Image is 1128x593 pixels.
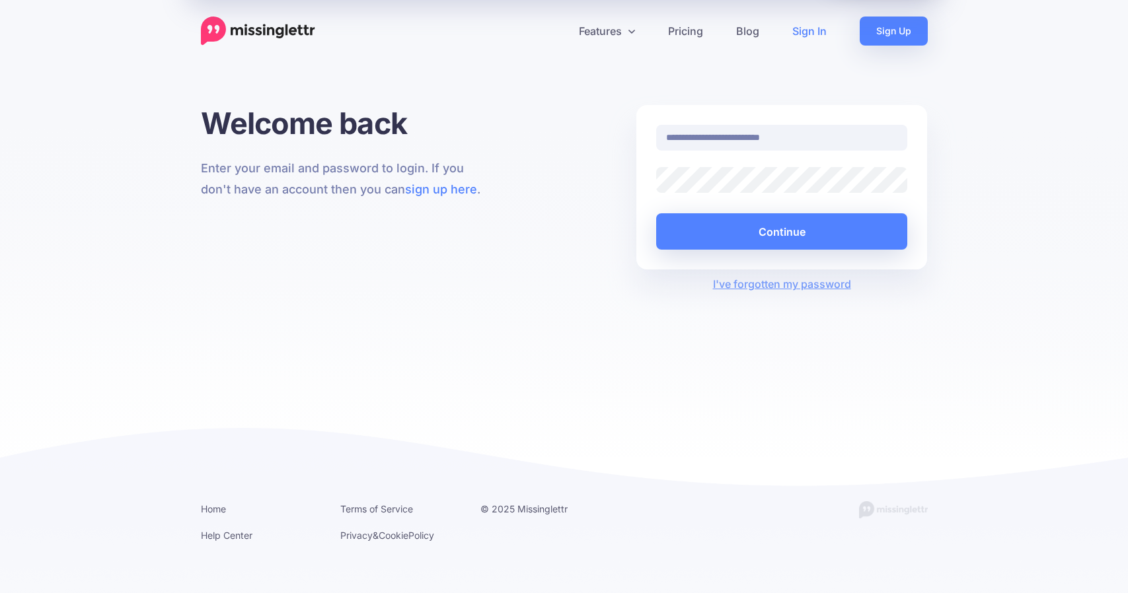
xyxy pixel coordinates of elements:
[652,17,720,46] a: Pricing
[562,17,652,46] a: Features
[480,501,601,517] li: © 2025 Missinglettr
[340,527,461,543] li: & Policy
[656,213,908,250] button: Continue
[860,17,928,46] a: Sign Up
[201,158,492,200] p: Enter your email and password to login. If you don't have an account then you can .
[340,530,373,541] a: Privacy
[720,17,776,46] a: Blog
[201,503,226,514] a: Home
[776,17,843,46] a: Sign In
[201,105,492,141] h1: Welcome back
[340,503,413,514] a: Terms of Service
[201,530,252,541] a: Help Center
[379,530,408,541] a: Cookie
[713,277,851,291] a: I've forgotten my password
[405,182,477,196] a: sign up here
